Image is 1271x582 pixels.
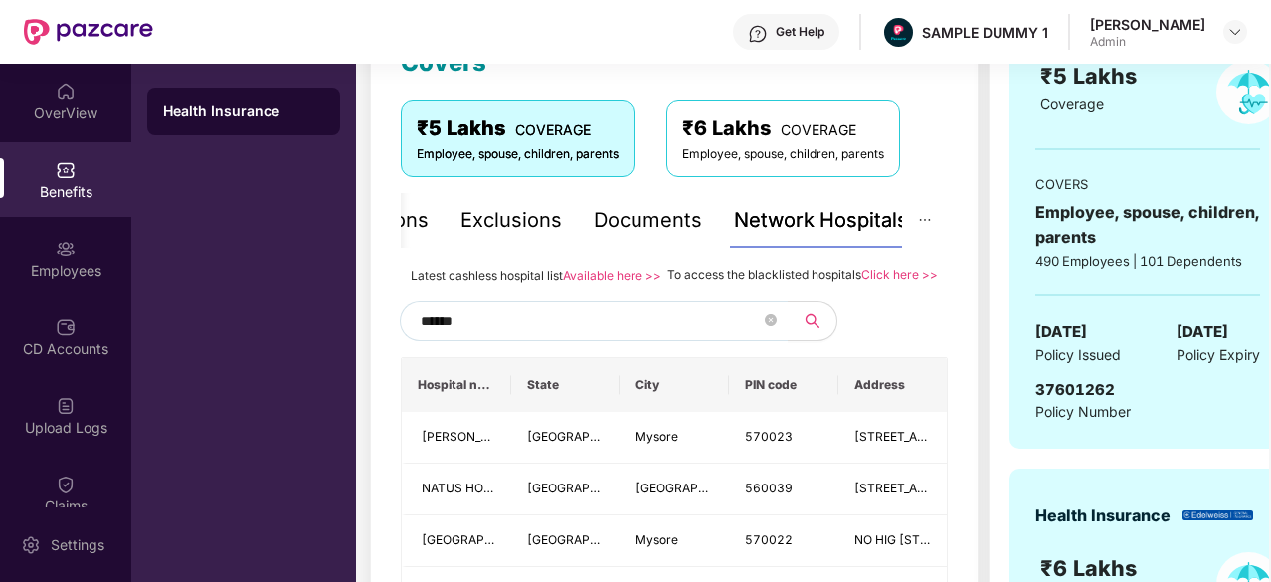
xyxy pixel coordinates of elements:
img: svg+xml;base64,PHN2ZyBpZD0iQ0RfQWNjb3VudHMiIGRhdGEtbmFtZT0iQ0QgQWNjb3VudHMiIHhtbG5zPSJodHRwOi8vd3... [56,317,76,337]
th: PIN code [729,358,838,412]
img: svg+xml;base64,PHN2ZyBpZD0iQ2xhaW0iIHhtbG5zPSJodHRwOi8vd3d3LnczLm9yZy8yMDAwL3N2ZyIgd2lkdGg9IjIwIi... [56,475,76,494]
span: ₹5 Lakhs [1040,63,1143,89]
span: Policy Number [1035,403,1131,420]
th: Hospital name [402,358,511,412]
span: Policy Expiry [1177,344,1260,366]
td: Karnataka [511,412,621,464]
span: [STREET_ADDRESS], BESIDES [GEOGRAPHIC_DATA] [854,481,1154,495]
span: 560039 [745,481,793,495]
div: COVERS [1035,174,1260,194]
td: Karnataka [511,464,621,515]
div: ₹6 Lakhs [682,113,884,144]
div: Network Hospitals [734,205,908,236]
span: ₹6 Lakhs [1040,555,1143,581]
img: svg+xml;base64,PHN2ZyBpZD0iSGVscC0zMngzMiIgeG1sbnM9Imh0dHA6Ly93d3cudzMub3JnLzIwMDAvc3ZnIiB3aWR0aD... [748,24,768,44]
td: SURAKSHA CHILDRENS HOSPITAL [402,515,511,567]
img: svg+xml;base64,PHN2ZyBpZD0iRW1wbG95ZWVzIiB4bWxucz0iaHR0cDovL3d3dy53My5vcmcvMjAwMC9zdmciIHdpZHRoPS... [56,239,76,259]
span: close-circle [765,312,777,331]
span: [PERSON_NAME][GEOGRAPHIC_DATA] [422,429,644,444]
img: Pazcare_Alternative_logo-01-01.png [884,18,913,47]
span: [DATE] [1177,320,1228,344]
span: [STREET_ADDRESS][PERSON_NAME][PERSON_NAME] [854,429,1168,444]
span: COVERAGE [515,121,591,138]
div: SAMPLE DUMMY 1 [922,23,1048,42]
div: Admin [1090,34,1205,50]
td: MYSORE ROAD 79/118, BESIDES METRO STATION NAYANDAHALLI [838,464,948,515]
td: Karnataka [511,515,621,567]
span: [GEOGRAPHIC_DATA] [527,429,651,444]
th: State [511,358,621,412]
img: svg+xml;base64,PHN2ZyBpZD0iSG9tZSIgeG1sbnM9Imh0dHA6Ly93d3cudzMub3JnLzIwMDAvc3ZnIiB3aWR0aD0iMjAiIG... [56,82,76,101]
span: To access the blacklisted hospitals [667,267,861,282]
td: Mysore [620,515,729,567]
td: 644 Main Rd Arvindanagara, Aravinda Nagar [838,412,948,464]
div: Health Insurance [1035,503,1171,528]
a: Available here >> [563,268,661,283]
span: Coverage [1040,96,1104,112]
div: 490 Employees | 101 Dependents [1035,251,1260,271]
span: Mysore [635,532,678,547]
span: Mysore [635,429,678,444]
div: Health Insurance [163,101,324,121]
span: close-circle [765,314,777,326]
span: NO HIG [STREET_ADDRESS] CHAMARAJA [GEOGRAPHIC_DATA] [854,532,1221,547]
th: Address [838,358,948,412]
td: Bangalore [620,464,729,515]
span: Covers [401,48,486,77]
div: [PERSON_NAME] [1090,15,1205,34]
div: Employee, spouse, children, parents [682,145,884,164]
img: svg+xml;base64,PHN2ZyBpZD0iRHJvcGRvd24tMzJ4MzIiIHhtbG5zPSJodHRwOi8vd3d3LnczLm9yZy8yMDAwL3N2ZyIgd2... [1227,24,1243,40]
img: svg+xml;base64,PHN2ZyBpZD0iU2V0dGluZy0yMHgyMCIgeG1sbnM9Imh0dHA6Ly93d3cudzMub3JnLzIwMDAvc3ZnIiB3aW... [21,535,41,555]
span: ellipsis [918,213,932,227]
span: [GEOGRAPHIC_DATA] [635,481,760,495]
span: Latest cashless hospital list [411,268,563,283]
button: search [788,301,837,341]
img: svg+xml;base64,PHN2ZyBpZD0iVXBsb2FkX0xvZ3MiIGRhdGEtbmFtZT0iVXBsb2FkIExvZ3MiIHhtbG5zPSJodHRwOi8vd3... [56,396,76,416]
td: NO HIG 202 NEW KANTHARAJ URS ROAD, NORTH CHAMARAJA MOHALLA SHARADADEVINAGARA [838,515,948,567]
span: COVERAGE [781,121,856,138]
td: ARAVINDAA HOSPITAL [402,412,511,464]
button: ellipsis [902,193,948,248]
span: search [788,313,836,329]
td: NATUS HOSPITAL WOMEN & CHILDREN [402,464,511,515]
div: ₹5 Lakhs [417,113,619,144]
span: Address [854,377,932,393]
div: Employee, spouse, children, parents [417,145,619,164]
span: Hospital name [418,377,495,393]
span: 37601262 [1035,380,1115,399]
span: [GEOGRAPHIC_DATA] [527,481,651,495]
span: 570023 [745,429,793,444]
div: Employee, spouse, children, parents [1035,200,1260,250]
div: Exclusions [460,205,562,236]
td: Mysore [620,412,729,464]
div: Get Help [776,24,824,40]
th: City [620,358,729,412]
span: [GEOGRAPHIC_DATA] [527,532,651,547]
div: Settings [45,535,110,555]
span: [GEOGRAPHIC_DATA] [422,532,546,547]
img: New Pazcare Logo [24,19,153,45]
div: Documents [594,205,702,236]
span: Policy Issued [1035,344,1121,366]
span: [DATE] [1035,320,1087,344]
img: insurerLogo [1182,510,1253,521]
span: 570022 [745,532,793,547]
a: Click here >> [861,267,938,282]
span: NATUS HOSPITAL WOMEN & CHILDREN [422,481,649,495]
img: svg+xml;base64,PHN2ZyBpZD0iQmVuZWZpdHMiIHhtbG5zPSJodHRwOi8vd3d3LnczLm9yZy8yMDAwL3N2ZyIgd2lkdGg9Ij... [56,160,76,180]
